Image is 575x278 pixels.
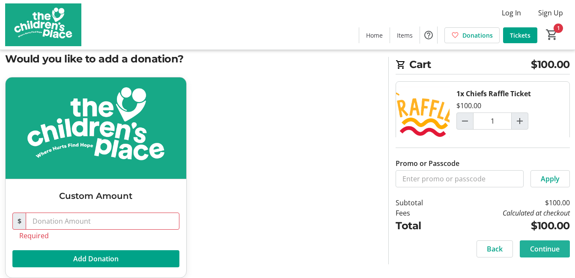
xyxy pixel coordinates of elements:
span: $100.00 [531,57,570,72]
button: Help [420,27,437,44]
span: Add Donation [73,254,119,264]
button: Cart [544,27,560,42]
td: Calculated at checkout [446,208,570,218]
td: Fees [396,208,446,218]
td: $100.00 [446,218,570,234]
input: Donation Amount [26,213,179,230]
img: Chiefs Raffle Ticket [396,82,450,155]
img: Custom Amount [6,77,186,179]
span: Back [487,244,503,254]
input: Enter promo or passcode [396,170,524,187]
a: Items [390,27,420,43]
span: Donations [462,31,493,40]
span: Remove [467,135,493,145]
h2: Cart [396,57,570,74]
button: Log In [495,6,528,20]
h2: Would you like to add a donation? [5,51,378,67]
td: Total [396,218,446,234]
tr-error: Required [19,231,173,240]
span: Continue [530,244,560,254]
td: $100.00 [446,198,570,208]
span: Home [366,31,383,40]
span: Sign Up [538,8,563,18]
div: $100.00 [456,101,481,111]
label: Promo or Passcode [396,158,459,169]
span: Tickets [510,31,530,40]
button: Back [477,240,513,257]
a: Home [359,27,390,43]
button: Increment by one [512,113,528,129]
input: Chiefs Raffle Ticket Quantity [473,112,512,130]
button: Add Donation [12,250,179,267]
button: Sign Up [531,6,570,20]
img: The Children's Place's Logo [5,3,81,46]
button: Apply [530,170,570,187]
a: Donations [444,27,500,43]
td: Subtotal [396,198,446,208]
button: Remove [456,131,503,148]
div: 1x Chiefs Raffle Ticket [456,89,531,99]
a: Tickets [503,27,537,43]
span: Apply [541,174,560,184]
h3: Custom Amount [12,189,179,202]
button: Continue [520,240,570,257]
span: Items [397,31,413,40]
span: $ [12,213,26,230]
span: Log In [502,8,521,18]
button: Decrement by one [457,113,473,129]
